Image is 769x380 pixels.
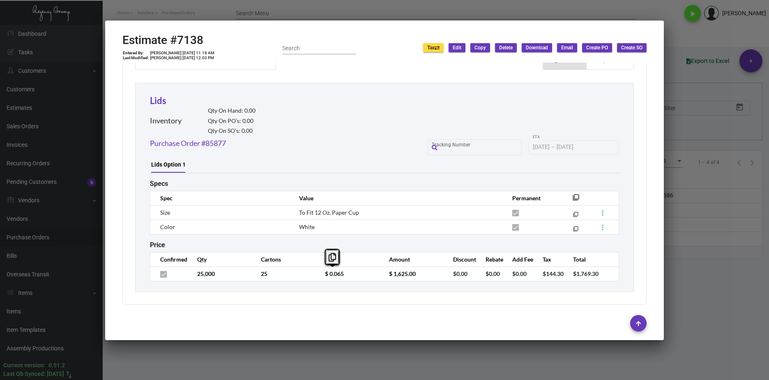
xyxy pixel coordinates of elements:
[189,252,253,266] th: Qty
[3,370,64,378] div: Last Qb Synced: [DATE]
[557,43,577,52] button: Email
[470,43,490,52] button: Copy
[526,44,548,51] span: Download
[150,180,168,188] h2: Specs
[543,270,564,277] span: $144.30
[122,56,150,60] td: Last Modified:
[573,270,599,277] span: $1,769.30
[586,44,608,51] span: Create PO
[150,51,215,56] td: [PERSON_NAME] [DATE] 11:18 AM
[522,43,552,52] button: Download
[534,252,565,266] th: Tax
[329,253,336,262] i: Copy
[504,191,560,205] th: Permanent
[573,213,578,219] mat-icon: filter_none
[299,209,359,216] span: To Fit 12 Oz. Paper Cup
[453,44,461,51] span: Edit
[208,127,256,134] h2: Qty On SO’s: 0.00
[423,43,444,52] button: Tax
[557,144,596,151] input: End date
[150,95,166,106] a: Lids
[122,51,150,56] td: Entered By:
[150,116,182,125] h2: Inventory
[445,252,477,266] th: Discount
[208,107,256,114] h2: Qty On Hand: 0.00
[449,43,465,52] button: Edit
[208,118,256,125] h2: Qty On PO’s: 0.00
[299,223,315,230] span: White
[160,223,175,230] span: Color
[486,270,500,277] span: $0.00
[160,209,170,216] span: Size
[561,44,573,51] span: Email
[3,361,45,370] div: Current version:
[150,191,291,205] th: Spec
[317,252,381,266] th: Rate
[582,43,612,52] button: Create PO
[453,270,467,277] span: $0.00
[427,44,440,51] span: Tax
[551,144,555,151] span: –
[573,228,578,233] mat-icon: filter_none
[150,56,215,60] td: [PERSON_NAME] [DATE] 12:03 PM
[533,144,550,151] input: Start date
[150,252,189,266] th: Confirmed
[291,191,504,205] th: Value
[499,44,513,51] span: Delete
[151,160,186,169] div: Lids Option 1
[150,138,226,149] a: Purchase Order #85877
[477,252,504,266] th: Rebate
[512,270,527,277] span: $0.00
[621,44,642,51] span: Create SO
[565,252,600,266] th: Total
[504,252,534,266] th: Add Fee
[573,197,579,203] mat-icon: filter_none
[150,241,165,249] h2: Price
[495,43,517,52] button: Delete
[381,252,445,266] th: Amount
[253,252,317,266] th: Cartons
[122,33,215,47] h2: Estimate #7138
[474,44,486,51] span: Copy
[48,361,65,370] div: 0.51.2
[617,43,647,52] button: Create SO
